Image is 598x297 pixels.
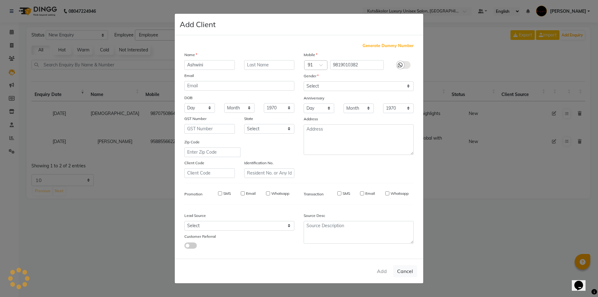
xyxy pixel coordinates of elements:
label: Address [304,116,318,122]
input: Last Name [244,60,295,70]
label: Name [184,52,197,58]
label: Mobile [304,52,317,58]
label: Customer Referral [184,234,216,239]
label: Lead Source [184,213,206,218]
label: Promotion [184,191,202,197]
input: GST Number [184,124,235,134]
input: Resident No. or Any Id [244,168,295,178]
label: Email [184,73,194,79]
label: SMS [343,191,350,196]
label: Email [246,191,256,196]
label: Identification No. [244,160,273,166]
input: First Name [184,60,235,70]
label: Email [365,191,375,196]
label: SMS [223,191,231,196]
label: GST Number [184,116,206,122]
label: Gender [304,73,319,79]
input: Mobile [330,60,384,70]
label: Whatsapp [391,191,409,196]
h4: Add Client [180,19,216,30]
label: DOB [184,95,192,101]
label: Client Code [184,160,204,166]
label: Zip Code [184,139,200,145]
label: Source Desc [304,213,325,218]
label: State [244,116,253,122]
label: Whatsapp [271,191,289,196]
button: Cancel [393,265,417,277]
input: Email [184,81,294,91]
input: Enter Zip Code [184,147,240,157]
label: Anniversary [304,95,324,101]
input: Client Code [184,168,235,178]
iframe: chat widget [572,272,592,291]
label: Transaction [304,191,324,197]
span: Generate Dummy Number [363,43,414,49]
